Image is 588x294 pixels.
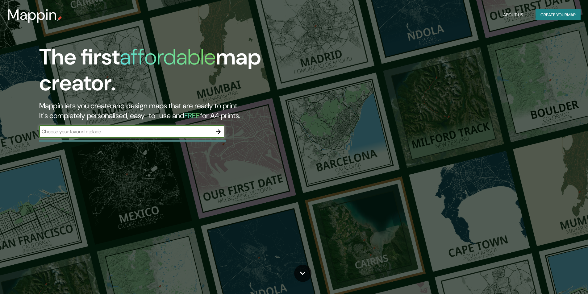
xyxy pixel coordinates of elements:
h1: The first map creator. [39,44,333,101]
input: Choose your favourite place [39,128,212,135]
button: About Us [501,9,526,21]
h3: Mappin [7,6,57,23]
h1: affordable [120,43,216,71]
button: Create yourmap [536,9,581,21]
h2: Mappin lets you create and design maps that are ready to print. It's completely personalised, eas... [39,101,333,121]
h5: FREE [184,111,200,120]
img: mappin-pin [57,16,62,21]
